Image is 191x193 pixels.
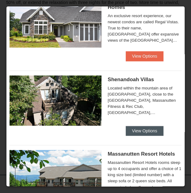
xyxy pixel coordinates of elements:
[108,85,181,116] div: Located within the mountain area of [GEOGRAPHIC_DATA], close to the [GEOGRAPHIC_DATA], Massanutte...
[126,51,163,61] button: View Options
[108,13,181,44] div: An exclusive resort experience, our newest condos are called Regal Vistas. True to their name, [G...
[126,126,163,136] button: View Options
[108,77,154,82] span: Shenandoah Villas
[108,151,175,157] span: Massanutten Resort Hotels
[108,160,181,190] div: Massanutten Resort Hotels rooms sleep up to 4 occupants and offer a choice of 1 king size bed (li...
[10,75,101,126] img: 19219019-2-e70bf45f.jpg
